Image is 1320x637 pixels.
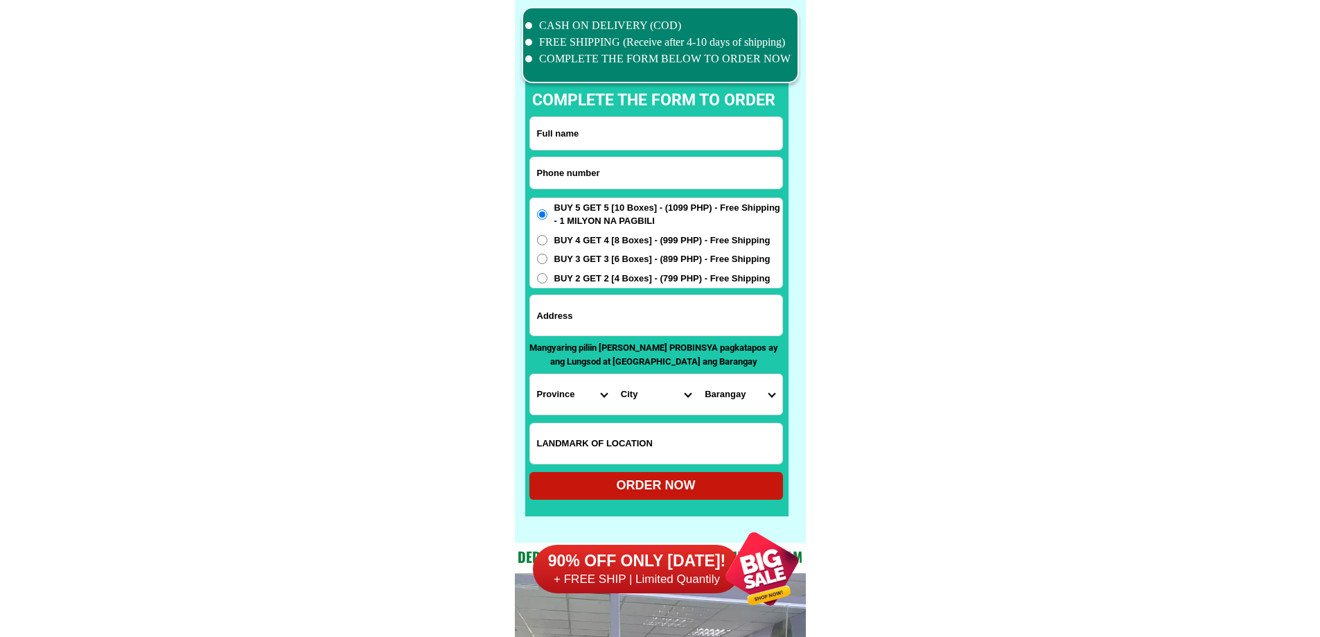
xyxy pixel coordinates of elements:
div: ORDER NOW [529,476,783,495]
li: FREE SHIPPING (Receive after 4-10 days of shipping) [525,34,791,51]
h6: 90% OFF ONLY [DATE]! [533,551,741,572]
input: BUY 4 GET 4 [8 Boxes] - (999 PHP) - Free Shipping [537,235,547,245]
li: CASH ON DELIVERY (COD) [525,17,791,34]
span: BUY 2 GET 2 [4 Boxes] - (799 PHP) - Free Shipping [554,272,771,286]
input: BUY 3 GET 3 [6 Boxes] - (899 PHP) - Free Shipping [537,254,547,264]
input: Input phone_number [530,157,782,189]
span: BUY 4 GET 4 [8 Boxes] - (999 PHP) - Free Shipping [554,234,771,247]
input: Input full_name [530,117,782,150]
input: Input LANDMARKOFLOCATION [530,424,782,464]
select: Select commune [698,374,782,415]
input: BUY 2 GET 2 [4 Boxes] - (799 PHP) - Free Shipping [537,273,547,283]
input: Input address [530,295,782,335]
select: Select district [614,374,698,415]
h2: Dedicated and professional consulting team [515,546,806,567]
span: BUY 5 GET 5 [10 Boxes] - (1099 PHP) - Free Shipping - 1 MILYON NA PAGBILI [554,201,782,228]
select: Select province [530,374,614,415]
span: BUY 3 GET 3 [6 Boxes] - (899 PHP) - Free Shipping [554,252,771,266]
input: BUY 5 GET 5 [10 Boxes] - (1099 PHP) - Free Shipping - 1 MILYON NA PAGBILI [537,209,547,220]
li: COMPLETE THE FORM BELOW TO ORDER NOW [525,51,791,67]
p: complete the form to order [518,89,789,113]
h6: + FREE SHIP | Limited Quantily [533,572,741,587]
p: Mangyaring piliin [PERSON_NAME] PROBINSYA pagkatapos ay ang Lungsod at [GEOGRAPHIC_DATA] ang Bara... [529,341,779,368]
